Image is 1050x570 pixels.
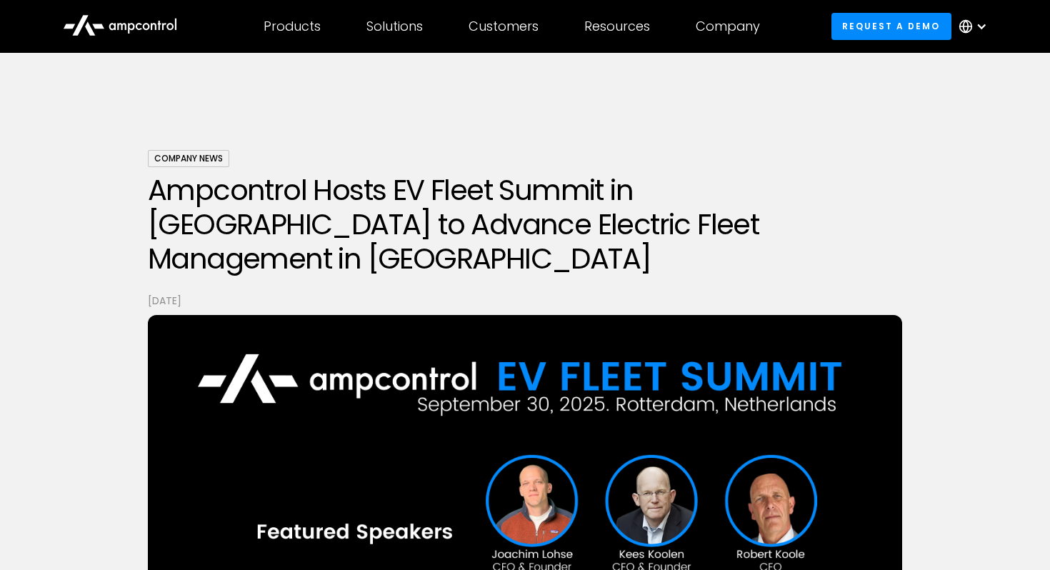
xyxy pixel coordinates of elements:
[696,19,760,34] div: Company
[469,19,539,34] div: Customers
[148,173,902,276] h1: Ampcontrol Hosts EV Fleet Summit in [GEOGRAPHIC_DATA] to Advance Electric Fleet Management in [GE...
[366,19,423,34] div: Solutions
[264,19,321,34] div: Products
[148,293,902,309] p: [DATE]
[148,150,229,167] div: Company News
[584,19,650,34] div: Resources
[831,13,951,39] a: Request a demo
